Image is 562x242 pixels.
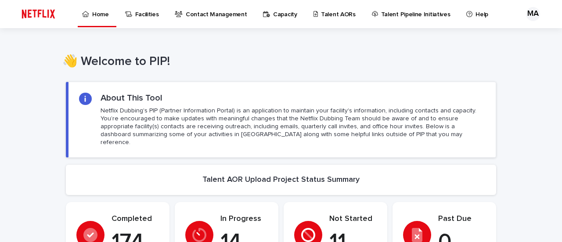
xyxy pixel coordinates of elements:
img: ifQbXi3ZQGMSEF7WDB7W [18,5,59,23]
p: In Progress [220,214,268,224]
p: Not Started [329,214,377,224]
h2: About This Tool [101,93,162,103]
p: Completed [112,214,159,224]
h1: 👋 Welcome to PIP! [62,54,493,69]
p: Past Due [438,214,486,224]
p: Netflix Dubbing's PIP (Partner Information Portal) is an application to maintain your facility's ... [101,107,485,147]
div: MA [526,7,540,21]
h2: Talent AOR Upload Project Status Summary [202,175,360,185]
